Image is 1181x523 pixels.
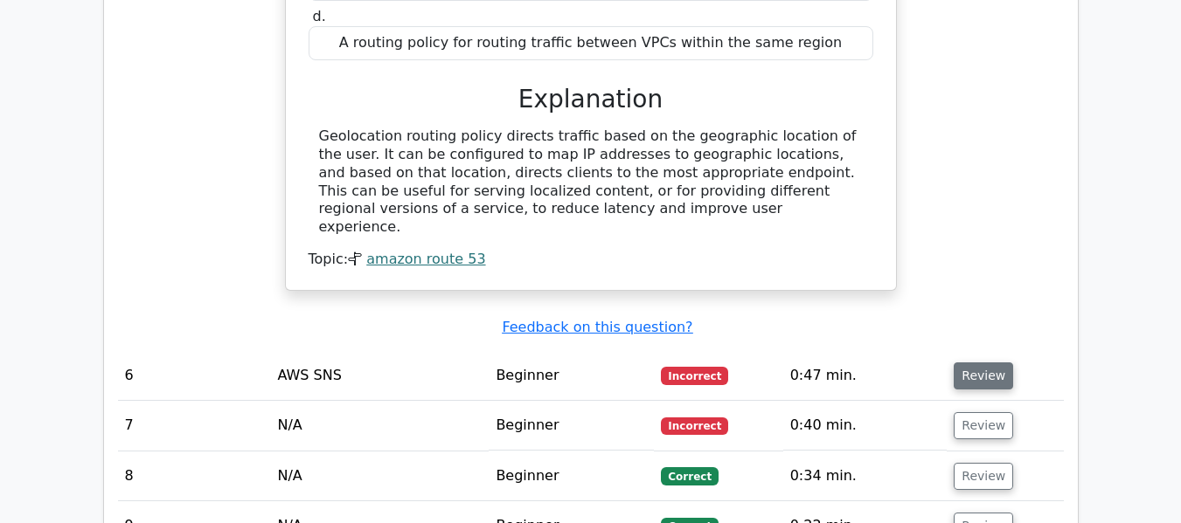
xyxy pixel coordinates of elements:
button: Review [954,412,1013,439]
td: 0:34 min. [783,451,948,501]
td: 8 [118,451,271,501]
span: Incorrect [661,417,728,435]
a: amazon route 53 [366,251,485,267]
a: Feedback on this question? [502,319,692,335]
td: AWS SNS [270,351,489,401]
td: Beginner [489,351,654,401]
td: 0:40 min. [783,401,948,451]
td: Beginner [489,451,654,501]
td: Beginner [489,401,654,451]
div: Topic: [309,251,873,269]
span: Correct [661,467,718,485]
td: N/A [270,401,489,451]
span: d. [313,8,326,24]
button: Review [954,362,1013,389]
div: Geolocation routing policy directs traffic based on the geographic location of the user. It can b... [319,127,863,237]
button: Review [954,463,1013,490]
td: 0:47 min. [783,351,948,401]
td: 7 [118,401,271,451]
h3: Explanation [319,85,863,114]
span: Incorrect [661,367,728,384]
td: N/A [270,451,489,501]
td: 6 [118,351,271,401]
div: A routing policy for routing traffic between VPCs within the same region [309,26,873,60]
